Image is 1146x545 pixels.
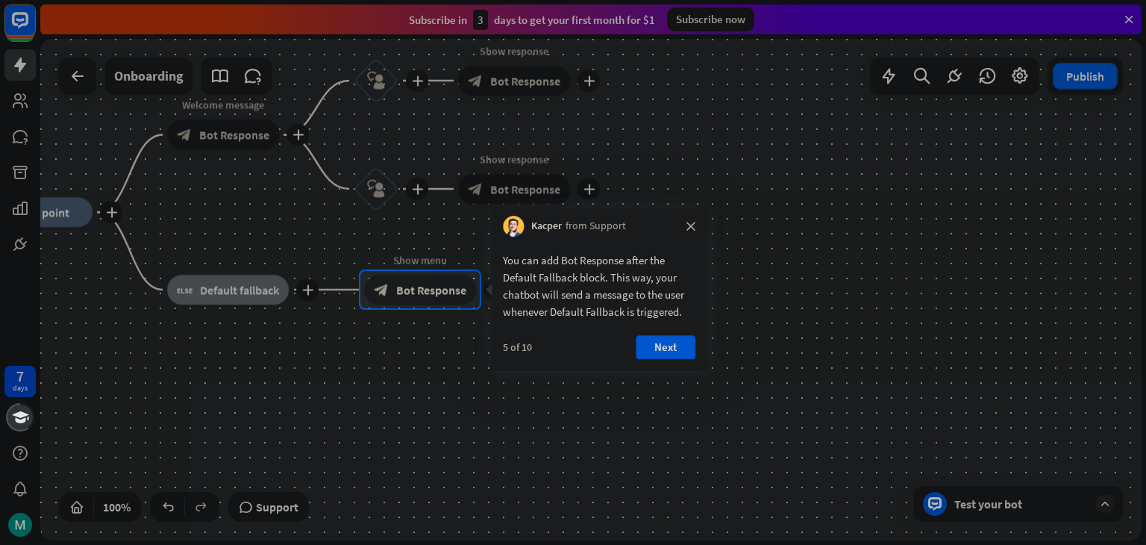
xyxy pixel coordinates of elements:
[396,282,466,297] span: Bot Response
[12,6,57,51] button: Open LiveChat chat widget
[503,252,695,320] div: You can add Bot Response after the Default Fallback block. This way, your chatbot will send a mes...
[531,219,562,234] span: Kacper
[566,219,626,234] span: from Support
[374,282,389,297] i: block_bot_response
[503,340,532,354] div: 5 of 10
[686,222,695,231] i: close
[636,335,695,359] button: Next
